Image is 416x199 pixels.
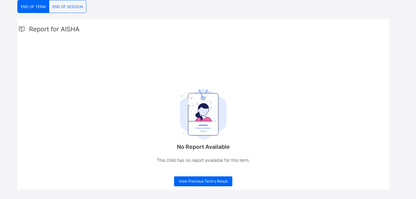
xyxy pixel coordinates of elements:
[180,89,226,139] img: student.207b5acb3037b72b59086e8b1a17b1d0.svg
[179,179,228,184] span: View Previous Term's Result
[141,72,265,176] div: No Report Available
[21,4,46,9] span: END OF TERM
[141,156,265,164] p: This child has no report available for this term.
[29,25,80,33] span: Report for AISHA
[141,144,265,150] p: No Report Available
[52,4,83,9] span: END OF SESSION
